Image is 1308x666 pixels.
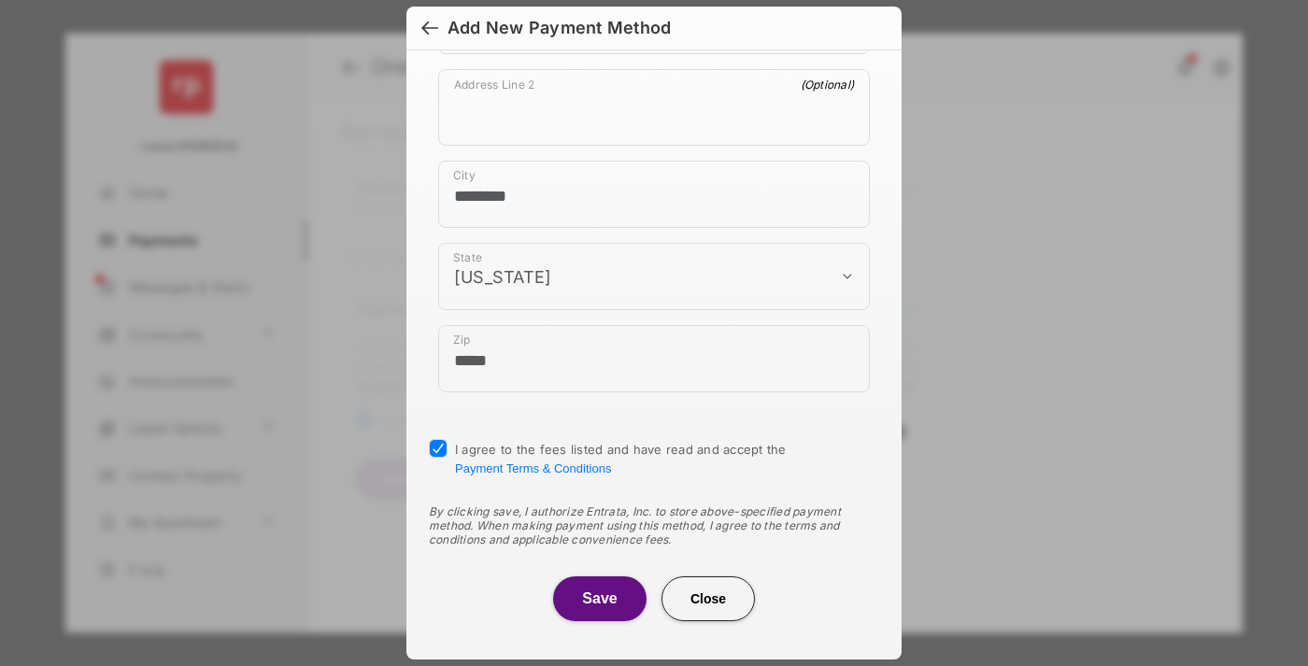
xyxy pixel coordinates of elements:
button: Save [553,576,647,621]
div: payment_method_screening[postal_addresses][addressLine2] [438,69,870,146]
div: Add New Payment Method [448,18,671,38]
div: payment_method_screening[postal_addresses][administrativeArea] [438,243,870,310]
button: Close [661,576,755,621]
div: By clicking save, I authorize Entrata, Inc. to store above-specified payment method. When making ... [429,504,879,546]
div: payment_method_screening[postal_addresses][postalCode] [438,325,870,392]
button: I agree to the fees listed and have read and accept the [455,461,611,475]
span: I agree to the fees listed and have read and accept the [455,442,787,475]
div: payment_method_screening[postal_addresses][locality] [438,161,870,228]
